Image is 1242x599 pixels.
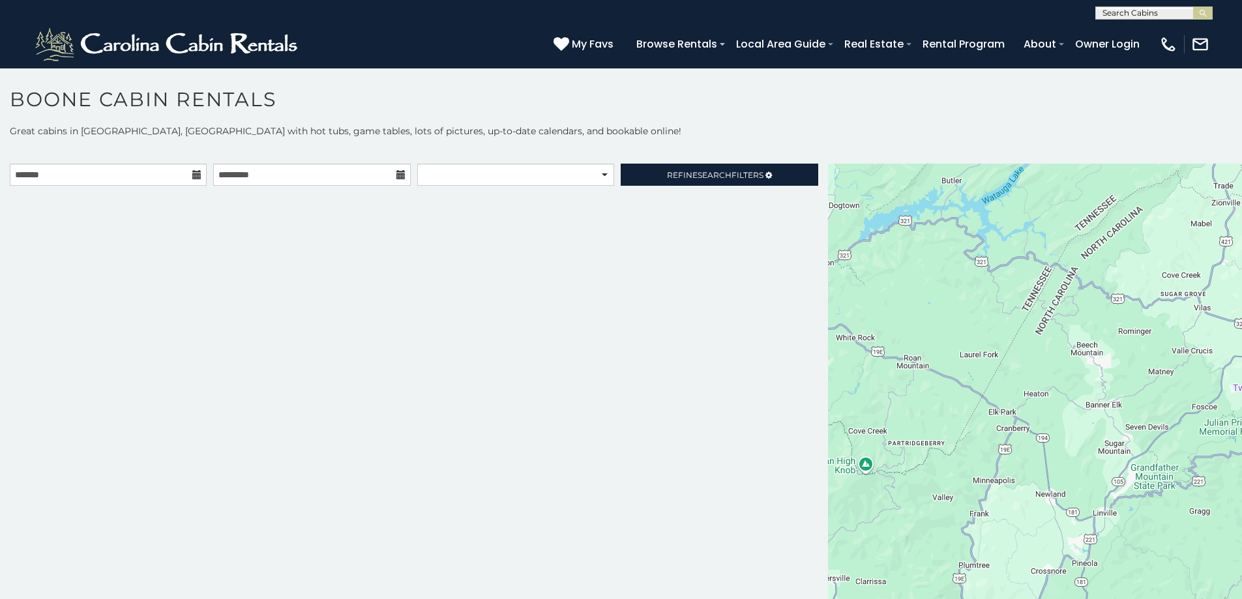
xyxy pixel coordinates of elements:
a: Real Estate [838,33,910,55]
a: Rental Program [916,33,1011,55]
a: Owner Login [1069,33,1146,55]
span: Search [698,170,732,180]
img: phone-regular-white.png [1159,35,1177,53]
a: My Favs [554,36,617,53]
a: RefineSearchFilters [621,164,818,186]
img: White-1-2.png [33,25,303,64]
a: Browse Rentals [630,33,724,55]
a: Local Area Guide [730,33,832,55]
span: Refine Filters [667,170,763,180]
span: My Favs [572,36,614,52]
a: About [1017,33,1063,55]
img: mail-regular-white.png [1191,35,1209,53]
